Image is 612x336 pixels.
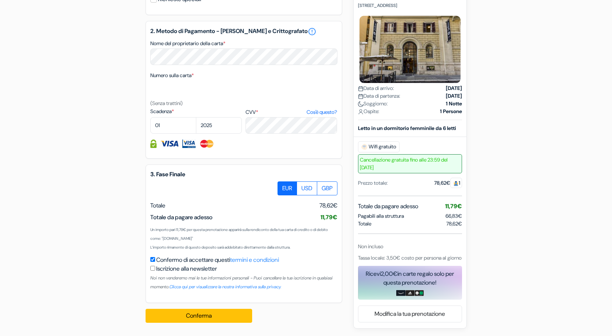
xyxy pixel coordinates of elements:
[150,227,328,241] small: Un importo pari 11,79€ per questa prenotazione apparirà sulla rendiconto della tua carta di credi...
[150,140,157,148] img: Le informazioni della carta di credito sono codificate e criptate
[446,92,462,100] strong: [DATE]
[317,181,337,195] label: GBP
[446,84,462,92] strong: [DATE]
[278,181,297,195] label: EUR
[358,125,456,131] b: Letto in un dormitorio femminile da 6 letti
[405,290,415,296] img: adidas-card.png
[358,202,418,211] span: Totale da pagare adesso
[230,256,279,264] a: termini e condizioni
[278,181,337,195] div: Basic radio toggle button group
[156,256,279,264] label: Confermo di accettare questi
[453,181,459,186] img: guest.svg
[358,84,394,92] span: Data di arrivo:
[361,144,367,150] img: free_wifi.svg
[150,275,333,290] small: Noi non venderemo mai le tue informazioni personali - Puoi cancellare la tua iscrizione in qualsi...
[450,178,462,188] span: 1
[358,94,364,99] img: calendar.svg
[150,245,290,250] small: L’importo rimanente di questo deposito sarà addebitato direttamente dalla struttura.
[169,284,281,290] a: Clicca qui per visualizzare la nostra informativa sulla privacy.
[150,40,225,47] label: Nome del proprietario della carta
[358,243,462,250] div: Non incluso
[440,108,462,115] strong: 1 Persone
[246,108,337,116] label: CVV
[150,202,165,209] span: Totale
[156,264,217,273] label: Iscrizione alla newsletter
[182,140,196,148] img: Visa Electron
[358,270,462,287] div: Ricevi in carte regalo solo per questa prenotazione!
[358,220,371,228] span: Totale
[358,154,462,173] span: Cancellazione gratuita fino alle 23:59 del [DATE]
[396,290,405,296] img: amazon-card-no-text.png
[415,290,424,296] img: uber-uber-eats-card.png
[150,108,242,115] label: Scadenza
[146,309,252,323] button: Conferma
[150,171,337,178] h5: 3. Fase Finale
[150,27,337,36] h5: 2. Metodo di Pagamento - [PERSON_NAME] e Crittografato
[358,92,400,100] span: Data di partenza:
[445,213,462,219] span: 66,83€
[321,213,337,221] span: 11,79€
[358,86,364,91] img: calendar.svg
[358,212,404,220] span: Pagabili alla struttura
[150,72,194,79] label: Numero sulla carta
[308,27,316,36] a: error_outline
[150,213,212,221] span: Totale da pagare adesso
[446,220,462,228] span: 78,62€
[297,181,317,195] label: USD
[434,179,462,187] div: 78,62€
[358,100,388,108] span: Soggiorno:
[160,140,179,148] img: Visa
[358,141,400,152] span: Wifi gratuito
[358,179,388,187] div: Prezzo totale:
[381,270,397,278] span: 2,00€
[358,307,462,321] a: Modifica la tua prenotazione
[358,101,364,107] img: moon.svg
[358,109,364,115] img: user_icon.svg
[358,108,379,115] span: Ospite:
[307,108,337,116] a: Cos'è questo?
[150,100,183,106] small: (Senza trattini)
[199,140,214,148] img: Master Card
[446,100,462,108] strong: 1 Notte
[358,3,462,8] p: [STREET_ADDRESS]
[319,201,337,210] span: 78,62€
[445,202,462,210] span: 11,79€
[358,254,462,261] span: Tassa locale: 3,50€ costo per persona al giorno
